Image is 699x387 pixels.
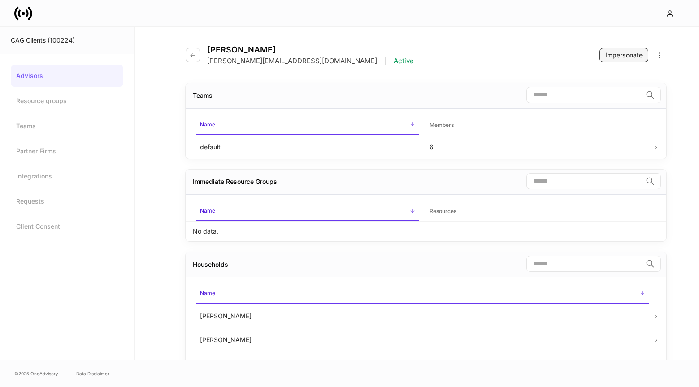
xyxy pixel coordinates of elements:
a: Data Disclaimer [76,370,109,377]
div: Households [193,260,228,269]
a: Client Consent [11,216,123,237]
div: CAG Clients (100224) [11,36,123,45]
td: [PERSON_NAME] [193,328,652,352]
td: 6 [422,135,652,159]
a: Partner Firms [11,140,123,162]
td: [PERSON_NAME] [193,352,652,375]
p: No data. [193,227,218,236]
h6: Name [200,206,215,215]
span: Name [196,284,649,304]
h6: Members [430,121,454,129]
span: © 2025 OneAdvisory [14,370,58,377]
div: Teams [193,91,213,100]
span: Members [426,116,649,135]
td: [PERSON_NAME] [193,304,652,328]
a: Integrations [11,165,123,187]
span: Name [196,116,419,135]
div: Impersonate [605,51,643,60]
button: Impersonate [599,48,648,62]
a: Advisors [11,65,123,87]
td: default [193,135,423,159]
span: Name [196,202,419,221]
h6: Name [200,289,215,297]
h6: Name [200,120,215,129]
div: Immediate Resource Groups [193,177,277,186]
p: | [384,57,386,65]
a: Requests [11,191,123,212]
h4: [PERSON_NAME] [207,45,414,55]
a: Teams [11,115,123,137]
p: Active [394,57,414,65]
a: Resource groups [11,90,123,112]
span: Resources [426,202,649,221]
h6: Resources [430,207,456,215]
p: [PERSON_NAME][EMAIL_ADDRESS][DOMAIN_NAME] [207,57,377,65]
